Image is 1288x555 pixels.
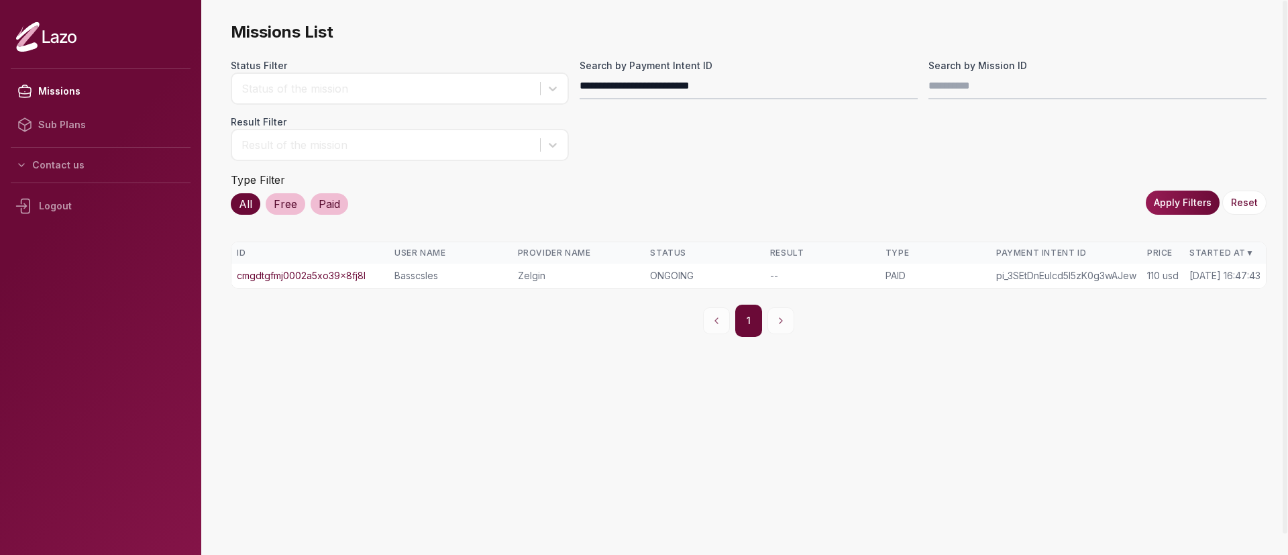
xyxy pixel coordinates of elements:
[928,59,1267,72] label: Search by Mission ID
[11,189,191,223] div: Logout
[518,269,640,283] div: Zelgin
[650,248,759,258] div: Status
[231,21,1267,43] span: Missions List
[650,269,759,283] div: ONGOING
[311,193,348,215] div: Paid
[231,59,569,72] label: Status Filter
[241,137,533,153] div: Result of the mission
[770,269,875,283] div: --
[237,269,366,283] a: cmgdtgfmj0002a5xo39x8fj8l
[1246,248,1254,258] span: ▼
[11,108,191,142] a: Sub Plans
[735,305,762,337] button: 1
[770,248,875,258] div: Result
[11,153,191,177] button: Contact us
[885,248,985,258] div: Type
[231,193,260,215] div: All
[580,59,918,72] label: Search by Payment Intent ID
[1146,191,1220,215] button: Apply Filters
[1189,248,1260,258] div: Started At
[885,269,985,283] div: PAID
[1147,248,1179,258] div: Price
[996,248,1136,258] div: Payment Intent ID
[1147,269,1179,283] div: 110 usd
[241,81,533,97] div: Status of the mission
[1189,269,1260,283] div: [DATE] 16:47:43
[518,248,640,258] div: Provider Name
[1222,191,1267,215] button: Reset
[394,248,506,258] div: User Name
[231,115,569,129] label: Result Filter
[394,269,506,283] div: Basscsles
[237,248,384,258] div: ID
[231,173,285,187] label: Type Filter
[11,74,191,108] a: Missions
[266,193,305,215] div: Free
[996,269,1136,283] div: pi_3SEtDnEulcd5I5zK0g3wAJew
